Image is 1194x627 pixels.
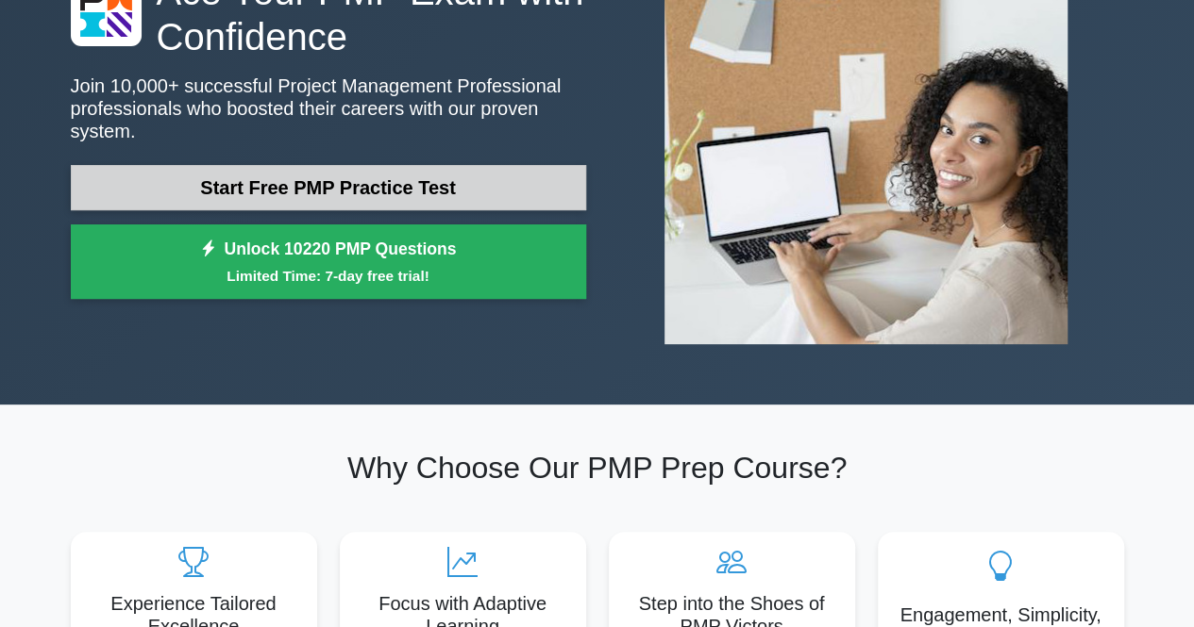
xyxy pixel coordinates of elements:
small: Limited Time: 7-day free trial! [94,265,563,287]
a: Start Free PMP Practice Test [71,165,586,210]
p: Join 10,000+ successful Project Management Professional professionals who boosted their careers w... [71,74,586,142]
a: Unlock 10220 PMP QuestionsLimited Time: 7-day free trial! [71,224,586,300]
h2: Why Choose Our PMP Prep Course? [71,450,1124,486]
